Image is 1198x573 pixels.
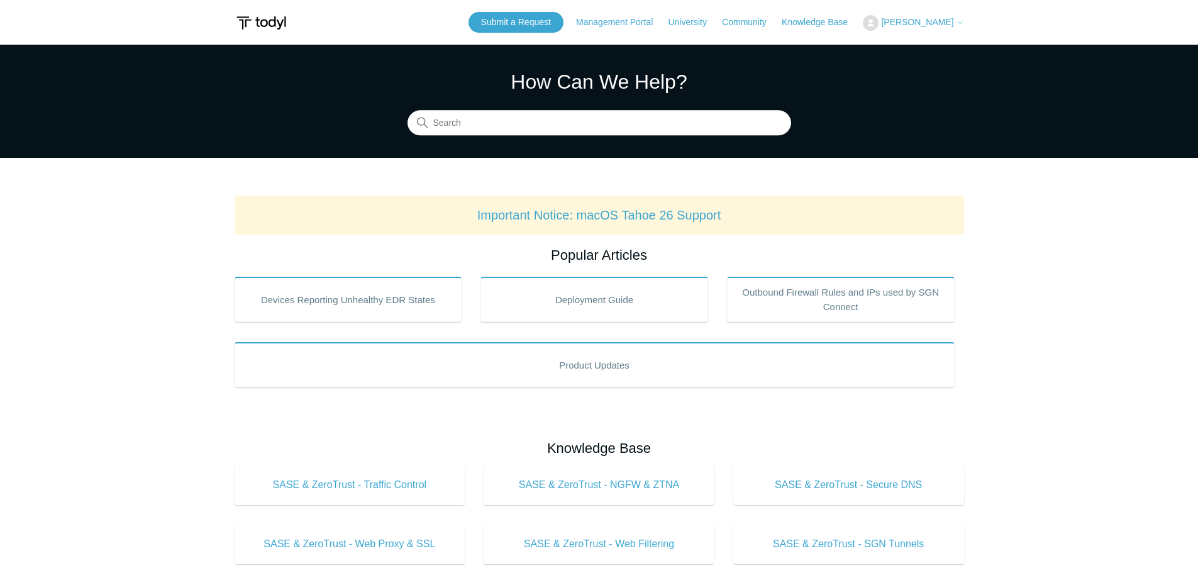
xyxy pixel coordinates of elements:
a: Product Updates [235,342,955,387]
a: SASE & ZeroTrust - SGN Tunnels [733,524,964,564]
span: SASE & ZeroTrust - Secure DNS [752,477,945,492]
a: Management Portal [576,16,665,29]
a: Outbound Firewall Rules and IPs used by SGN Connect [727,277,955,322]
img: Todyl Support Center Help Center home page [235,11,288,35]
a: SASE & ZeroTrust - NGFW & ZTNA [484,465,714,505]
a: Submit a Request [469,12,563,33]
a: SASE & ZeroTrust - Web Proxy & SSL [235,524,465,564]
a: University [668,16,719,29]
a: Important Notice: macOS Tahoe 26 Support [477,208,721,222]
h2: Knowledge Base [235,438,964,459]
h2: Popular Articles [235,245,964,265]
span: SASE & ZeroTrust - Web Filtering [502,537,696,552]
span: SASE & ZeroTrust - Web Proxy & SSL [253,537,446,552]
span: [PERSON_NAME] [881,17,953,27]
a: SASE & ZeroTrust - Traffic Control [235,465,465,505]
h1: How Can We Help? [408,67,791,97]
a: Knowledge Base [782,16,860,29]
a: Deployment Guide [480,277,708,322]
input: Search [408,111,791,136]
button: [PERSON_NAME] [863,15,963,31]
a: SASE & ZeroTrust - Secure DNS [733,465,964,505]
span: SASE & ZeroTrust - SGN Tunnels [752,537,945,552]
a: Community [722,16,779,29]
span: SASE & ZeroTrust - Traffic Control [253,477,446,492]
a: SASE & ZeroTrust - Web Filtering [484,524,714,564]
a: Devices Reporting Unhealthy EDR States [235,277,462,322]
span: SASE & ZeroTrust - NGFW & ZTNA [502,477,696,492]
